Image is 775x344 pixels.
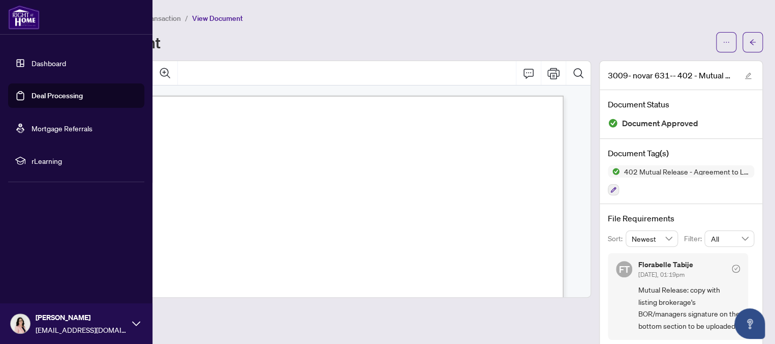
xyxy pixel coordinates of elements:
[608,69,735,81] span: 3009- novar 631-- 402 - Mutual Release Agreement to Lease Residential EXECUTED.pdf
[36,324,127,335] span: [EMAIL_ADDRESS][DOMAIN_NAME]
[749,39,756,46] span: arrow-left
[185,12,188,24] li: /
[619,262,630,276] span: FT
[127,14,181,23] span: View Transaction
[608,118,618,128] img: Document Status
[620,168,754,175] span: 402 Mutual Release - Agreement to Lease - Residential
[36,312,127,323] span: [PERSON_NAME]
[632,231,672,246] span: Newest
[622,117,698,130] span: Document Approved
[745,72,752,79] span: edit
[608,147,754,159] h4: Document Tag(s)
[684,233,704,244] p: Filter:
[32,155,137,166] span: rLearning
[32,91,83,100] a: Deal Processing
[32,59,66,68] a: Dashboard
[11,314,30,333] img: Profile Icon
[723,39,730,46] span: ellipsis
[8,5,40,30] img: logo
[608,98,754,110] h4: Document Status
[608,165,620,178] img: Status Icon
[732,265,740,273] span: check-circle
[638,261,693,268] h5: Florabelle Tabije
[710,231,748,246] span: All
[638,284,740,332] span: Mutual Release: copy with listing brokerage's BOR/managers signature on the bottom section to be ...
[608,212,754,224] h4: File Requirements
[638,271,685,278] span: [DATE], 01:19pm
[608,233,626,244] p: Sort:
[192,14,243,23] span: View Document
[32,124,92,133] a: Mortgage Referrals
[734,308,765,339] button: Open asap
